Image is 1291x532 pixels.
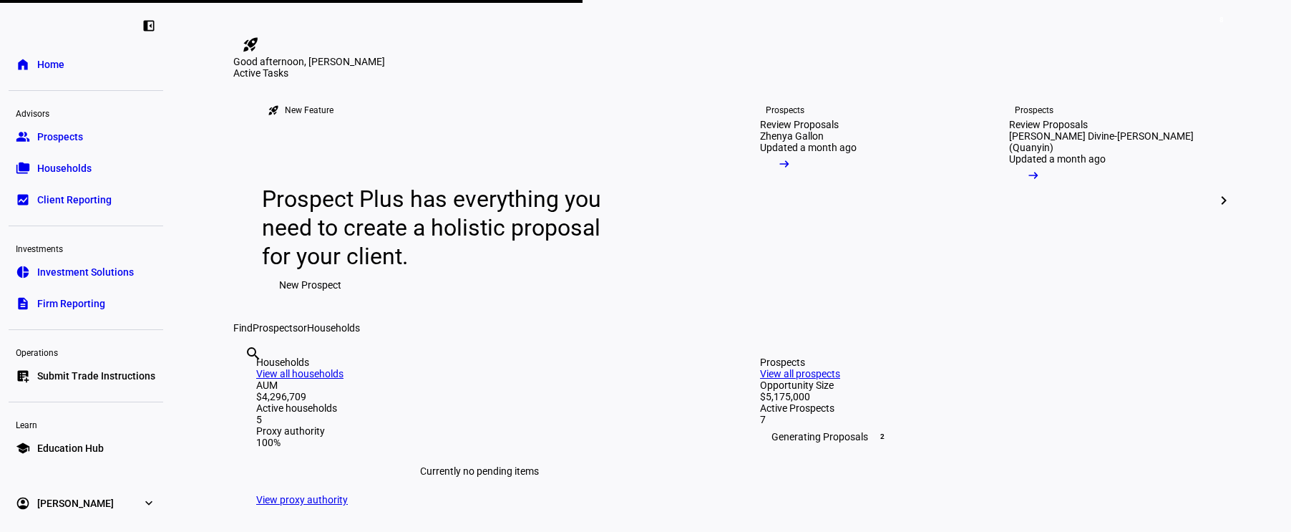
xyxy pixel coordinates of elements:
input: Enter name of prospect or household [245,364,248,382]
span: Households [307,322,360,334]
span: Households [37,161,92,175]
a: View proxy authority [256,494,348,506]
div: [PERSON_NAME] Divine-[PERSON_NAME] (Quanyin) [1009,130,1201,153]
span: Education Hub [37,441,104,455]
eth-mat-symbol: group [16,130,30,144]
mat-icon: search [245,345,262,362]
mat-icon: arrow_right_alt [1026,168,1041,183]
div: Households [256,357,703,368]
eth-mat-symbol: folder_copy [16,161,30,175]
eth-mat-symbol: school [16,441,30,455]
div: New Feature [285,105,333,116]
a: ProspectsReview ProposalsZhenya GallonUpdated a month ago [737,79,975,322]
div: Learn [9,414,163,434]
a: descriptionFirm Reporting [9,289,163,318]
div: Find or [233,322,1229,334]
div: Updated a month ago [1009,153,1106,165]
div: $5,175,000 [760,391,1207,402]
mat-icon: arrow_right_alt [777,157,791,171]
span: [PERSON_NAME] [37,496,114,511]
div: Generating Proposals [760,425,1207,448]
a: folder_copyHouseholds [9,154,163,183]
span: Submit Trade Instructions [37,369,155,383]
a: ProspectsReview Proposals[PERSON_NAME] Divine-[PERSON_NAME] (Quanyin)Updated a month ago [986,79,1224,322]
mat-icon: rocket_launch [268,105,279,116]
span: Prospects [253,322,298,334]
div: Updated a month ago [760,142,857,153]
span: Client Reporting [37,193,112,207]
a: View all households [256,368,344,379]
mat-icon: chevron_right [1215,192,1232,209]
div: Prospect Plus has everything you need to create a holistic proposal for your client. [262,185,615,271]
eth-mat-symbol: pie_chart [16,265,30,279]
a: bid_landscapeClient Reporting [9,185,163,214]
eth-mat-symbol: left_panel_close [142,19,156,33]
a: homeHome [9,50,163,79]
div: 5 [256,414,703,425]
div: AUM [256,379,703,391]
div: Operations [9,342,163,362]
span: 2 [877,431,888,442]
span: 8 [1216,14,1227,26]
span: New Prospect [279,271,341,299]
div: Active households [256,402,703,414]
div: $4,296,709 [256,391,703,402]
div: Investments [9,238,163,258]
div: Advisors [9,102,163,122]
div: Active Prospects [760,402,1207,414]
div: Opportunity Size [760,379,1207,391]
eth-mat-symbol: account_circle [16,496,30,511]
eth-mat-symbol: list_alt_add [16,369,30,383]
div: Active Tasks [233,67,1229,79]
button: New Prospect [262,271,359,299]
eth-mat-symbol: bid_landscape [16,193,30,207]
div: Zhenya Gallon [760,130,824,142]
div: 7 [760,414,1207,425]
div: Prospects [760,357,1207,368]
div: 100% [256,437,703,448]
eth-mat-symbol: home [16,57,30,72]
span: Investment Solutions [37,265,134,279]
a: View all prospects [760,368,840,379]
div: Good afternoon, [PERSON_NAME] [233,56,1229,67]
div: Prospects [1015,105,1053,116]
span: Prospects [37,130,83,144]
mat-icon: rocket_launch [242,36,259,53]
a: pie_chartInvestment Solutions [9,258,163,286]
span: Firm Reporting [37,296,105,311]
eth-mat-symbol: expand_more [142,496,156,511]
span: Home [37,57,64,72]
div: Prospects [766,105,804,116]
eth-mat-symbol: description [16,296,30,311]
div: Review Proposals [760,119,839,130]
div: Currently no pending items [256,448,703,494]
a: groupProspects [9,122,163,151]
div: Proxy authority [256,425,703,437]
div: Review Proposals [1009,119,1088,130]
